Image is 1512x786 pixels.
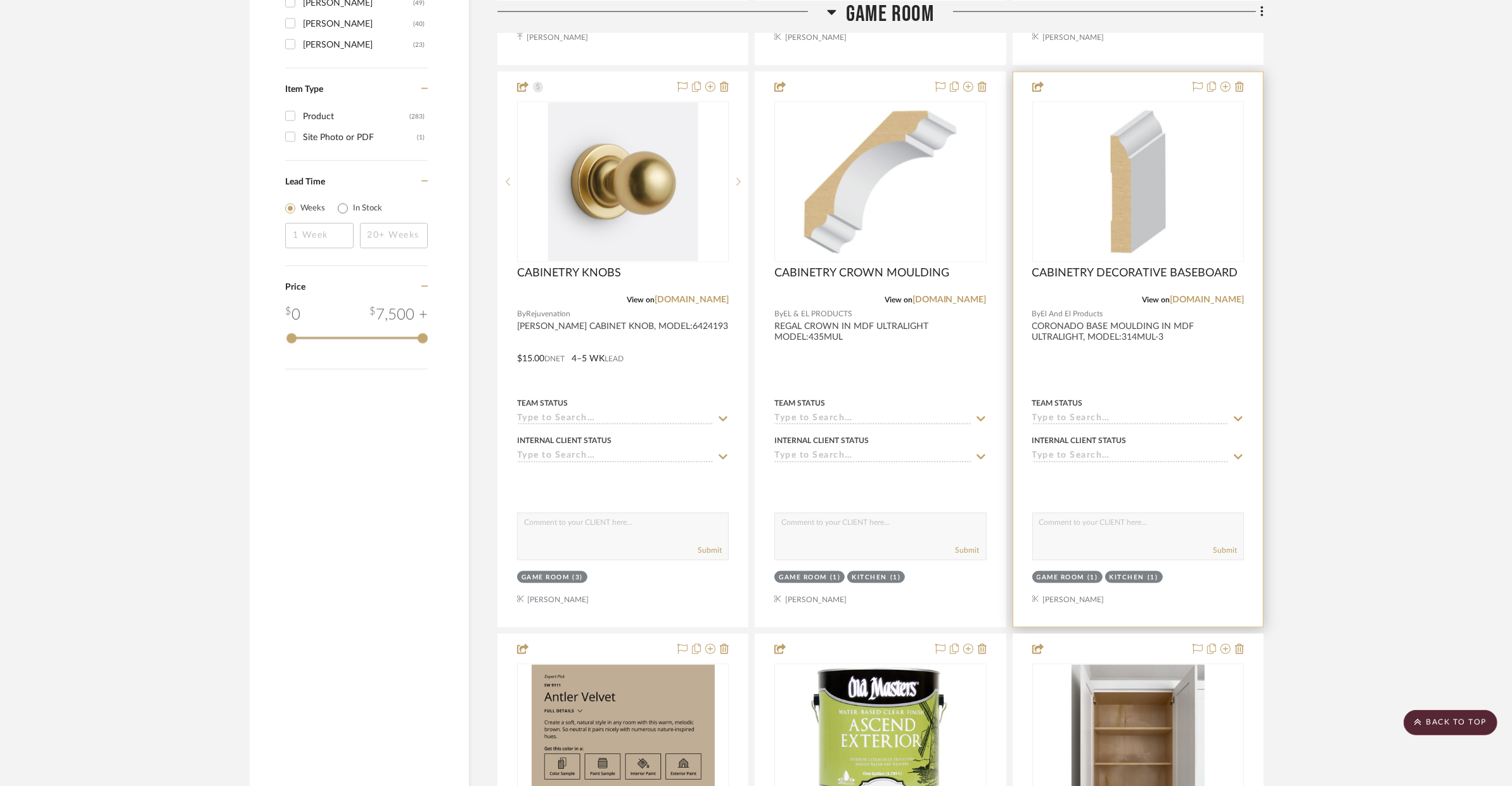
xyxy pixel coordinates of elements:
[1032,308,1041,320] span: By
[1087,573,1098,583] div: (1)
[303,14,413,34] div: [PERSON_NAME]
[655,295,729,304] a: [DOMAIN_NAME]
[774,308,783,320] span: By
[774,397,825,409] div: Team Status
[369,304,428,326] div: 7,500 +
[1404,710,1497,735] scroll-to-top-button: BACK TO TOP
[285,85,323,94] span: Item Type
[1170,295,1244,304] a: [DOMAIN_NAME]
[783,308,852,320] span: EL & EL PRODUCTS
[417,127,425,148] div: (1)
[1032,435,1127,446] div: Internal Client Status
[774,266,949,280] span: CABINETRY CROWN MOULDING
[573,573,584,583] div: (3)
[698,544,722,556] button: Submit
[830,573,841,583] div: (1)
[1041,308,1103,320] span: El And El Products
[517,413,714,425] input: Type to Search…
[517,435,612,446] div: Internal Client Status
[303,35,413,55] div: [PERSON_NAME]
[779,573,827,583] div: Game Room
[303,106,409,127] div: Product
[518,102,728,262] div: 0
[1032,451,1229,463] input: Type to Search…
[517,451,714,463] input: Type to Search…
[1037,573,1085,583] div: Game Room
[413,14,425,34] div: (40)
[774,435,869,446] div: Internal Client Status
[1148,573,1158,583] div: (1)
[360,223,428,248] input: 20+ Weeks
[409,106,425,127] div: (283)
[413,35,425,55] div: (23)
[1059,103,1217,261] img: CABINETRY DECORATIVE BASEBOARD
[913,295,987,304] a: [DOMAIN_NAME]
[1032,397,1083,409] div: Team Status
[1213,544,1237,556] button: Submit
[353,202,382,215] label: In Stock
[517,308,526,320] span: By
[1033,102,1243,262] div: 0
[885,296,913,304] span: View on
[801,103,959,261] img: CABINETRY CROWN MOULDING
[522,573,570,583] div: Game Room
[1110,573,1145,583] div: Kitchen
[890,573,901,583] div: (1)
[956,544,980,556] button: Submit
[526,308,570,320] span: Rejuvenation
[548,103,698,261] img: CABINETRY KNOBS
[774,413,971,425] input: Type to Search…
[517,397,568,409] div: Team Status
[627,296,655,304] span: View on
[1032,413,1229,425] input: Type to Search…
[1142,296,1170,304] span: View on
[285,223,354,248] input: 1 Week
[285,177,325,186] span: Lead Time
[775,102,985,262] div: 0
[1032,266,1238,280] span: CABINETRY DECORATIVE BASEBOARD
[285,304,300,326] div: 0
[517,266,621,280] span: CABINETRY KNOBS
[303,127,417,148] div: Site Photo or PDF
[300,202,325,215] label: Weeks
[285,283,305,292] span: Price
[774,451,971,463] input: Type to Search…
[852,573,887,583] div: Kitchen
